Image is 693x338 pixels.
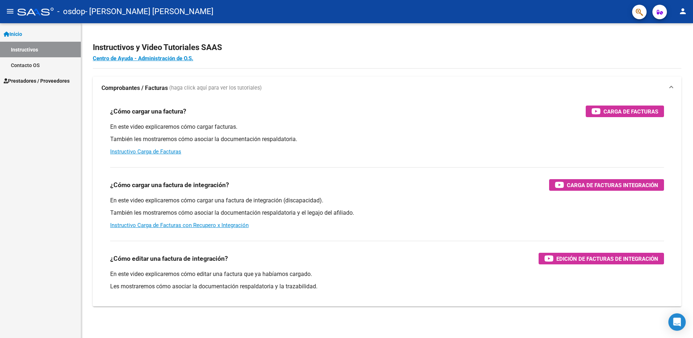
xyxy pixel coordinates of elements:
a: Instructivo Carga de Facturas con Recupero x Integración [110,222,249,228]
mat-icon: person [679,7,687,16]
p: También les mostraremos cómo asociar la documentación respaldatoria y el legajo del afiliado. [110,209,664,217]
span: Edición de Facturas de integración [556,254,658,263]
p: También les mostraremos cómo asociar la documentación respaldatoria. [110,135,664,143]
span: Inicio [4,30,22,38]
span: - [PERSON_NAME] [PERSON_NAME] [85,4,213,20]
strong: Comprobantes / Facturas [101,84,168,92]
h3: ¿Cómo editar una factura de integración? [110,253,228,264]
button: Edición de Facturas de integración [539,253,664,264]
div: Comprobantes / Facturas (haga click aquí para ver los tutoriales) [93,100,681,306]
button: Carga de Facturas Integración [549,179,664,191]
span: Carga de Facturas Integración [567,181,658,190]
h3: ¿Cómo cargar una factura de integración? [110,180,229,190]
p: En este video explicaremos cómo editar una factura que ya habíamos cargado. [110,270,664,278]
p: Les mostraremos cómo asociar la documentación respaldatoria y la trazabilidad. [110,283,664,290]
p: En este video explicaremos cómo cargar una factura de integración (discapacidad). [110,197,664,205]
h3: ¿Cómo cargar una factura? [110,106,186,116]
mat-icon: menu [6,7,14,16]
span: (haga click aquí para ver los tutoriales) [169,84,262,92]
span: Carga de Facturas [603,107,658,116]
div: Open Intercom Messenger [668,313,686,331]
span: Prestadores / Proveedores [4,77,70,85]
button: Carga de Facturas [586,106,664,117]
a: Instructivo Carga de Facturas [110,148,181,155]
mat-expansion-panel-header: Comprobantes / Facturas (haga click aquí para ver los tutoriales) [93,77,681,100]
p: En este video explicaremos cómo cargar facturas. [110,123,664,131]
a: Centro de Ayuda - Administración de O.S. [93,55,193,62]
h2: Instructivos y Video Tutoriales SAAS [93,41,681,54]
span: - osdop [57,4,85,20]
